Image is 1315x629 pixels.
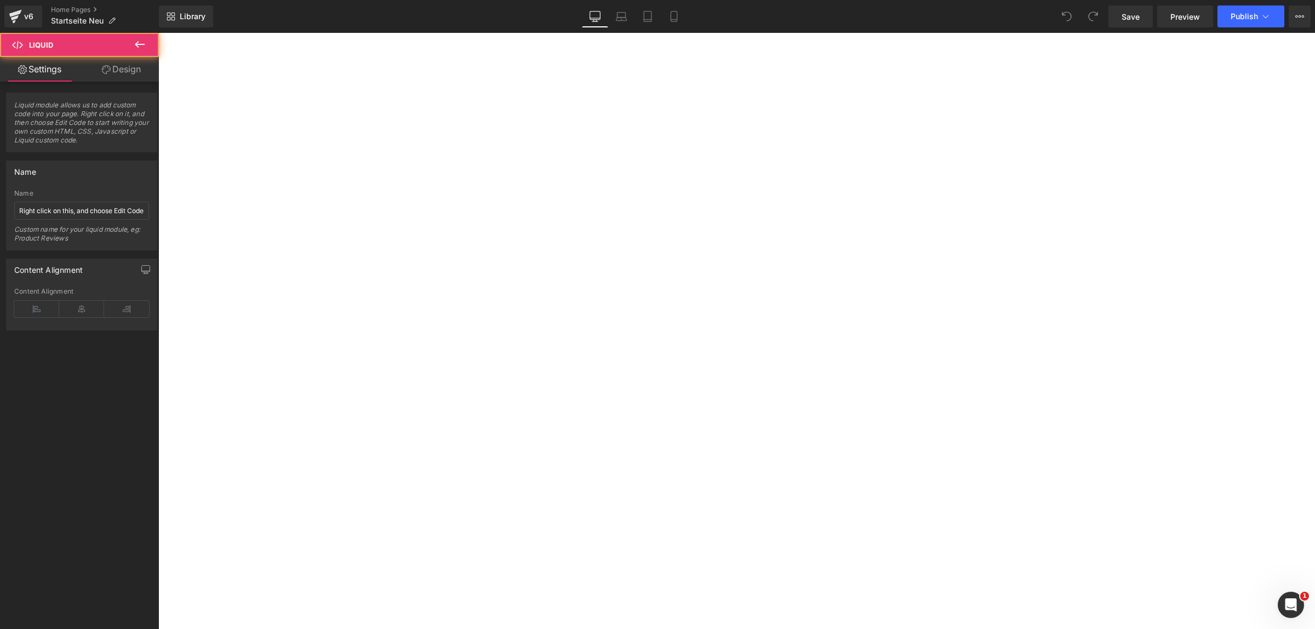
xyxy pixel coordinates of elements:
span: Publish [1231,12,1258,21]
button: Undo [1056,5,1078,27]
span: Preview [1170,11,1200,22]
span: Library [180,12,205,21]
a: Home Pages [51,5,159,14]
div: Content Alignment [14,288,149,295]
span: Liquid [29,41,53,49]
a: Mobile [661,5,687,27]
a: v6 [4,5,42,27]
span: Liquid module allows us to add custom code into your page. Right click on it, and then choose Edi... [14,101,149,152]
a: Design [82,57,161,82]
span: Save [1122,11,1140,22]
iframe: Intercom live chat [1278,592,1304,618]
div: v6 [22,9,36,24]
button: Publish [1217,5,1284,27]
span: Startseite Neu [51,16,104,25]
div: Custom name for your liquid module, eg: Product Reviews [14,225,149,250]
a: Preview [1157,5,1213,27]
a: New Library [159,5,213,27]
div: Name [14,190,149,197]
a: Desktop [582,5,608,27]
a: Tablet [634,5,661,27]
button: More [1289,5,1311,27]
div: Content Alignment [14,259,83,275]
div: Name [14,161,36,176]
span: 1 [1300,592,1309,601]
a: Laptop [608,5,634,27]
button: Redo [1082,5,1104,27]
